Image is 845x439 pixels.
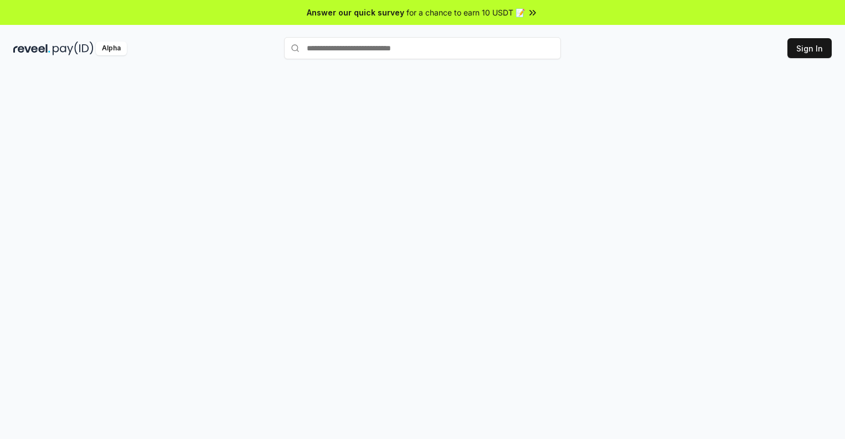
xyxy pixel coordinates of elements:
[406,7,525,18] span: for a chance to earn 10 USDT 📝
[53,42,94,55] img: pay_id
[787,38,832,58] button: Sign In
[96,42,127,55] div: Alpha
[307,7,404,18] span: Answer our quick survey
[13,42,50,55] img: reveel_dark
